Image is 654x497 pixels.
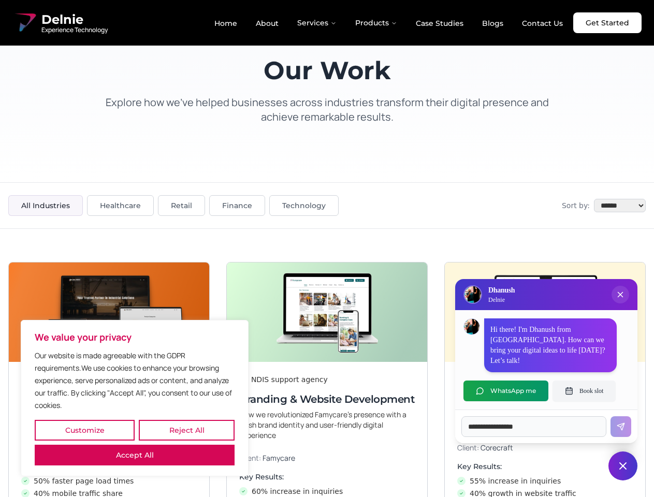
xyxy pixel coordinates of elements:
[239,410,415,441] p: How we revolutionized Famycare’s presence with a fresh brand identity and user-friendly digital e...
[206,14,245,32] a: Home
[35,420,135,441] button: Customize
[562,200,590,211] span: Sort by:
[488,285,515,296] h3: Dhanush
[347,12,405,33] button: Products
[206,12,571,33] nav: Main
[553,381,616,401] button: Book slot
[408,14,472,32] a: Case Studies
[474,14,512,32] a: Blogs
[573,12,642,33] a: Get Started
[464,319,479,334] img: Dhanush
[35,349,235,412] p: Our website is made agreeable with the GDPR requirements.We use cookies to enhance your browsing ...
[269,195,339,216] button: Technology
[35,331,235,343] p: We value your privacy
[12,10,37,35] img: Delnie Logo
[8,195,83,216] button: All Industries
[9,262,209,362] img: Next-Gen Website Development
[35,445,235,465] button: Accept All
[464,286,481,303] img: Delnie Logo
[87,195,154,216] button: Healthcare
[263,453,295,463] span: Famycare
[239,392,415,406] h3: Branding & Website Development
[457,476,633,486] li: 55% increase in inquiries
[41,11,108,28] span: Delnie
[227,262,427,362] img: Branding & Website Development
[239,486,415,496] li: 60% increase in inquiries
[239,472,415,482] h4: Key Results:
[139,420,235,441] button: Reject All
[490,325,611,366] p: Hi there! I'm Dhanush from [GEOGRAPHIC_DATA]. How can we bring your digital ideas to life [DATE]?...
[289,12,345,33] button: Services
[209,195,265,216] button: Finance
[488,296,515,304] p: Delnie
[612,286,629,303] button: Close chat popup
[12,10,108,35] a: Delnie Logo Full
[21,476,197,486] li: 50% faster page load times
[239,374,415,385] div: An NDIS support agency
[248,14,287,32] a: About
[463,381,548,401] button: WhatsApp me
[95,58,559,83] h1: Our Work
[608,451,637,480] button: Close chat
[41,26,108,34] span: Experience Technology
[158,195,205,216] button: Retail
[514,14,571,32] a: Contact Us
[239,453,415,463] p: Client:
[445,262,645,362] img: Digital & Brand Revamp
[95,95,559,124] p: Explore how we've helped businesses across industries transform their digital presence and achiev...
